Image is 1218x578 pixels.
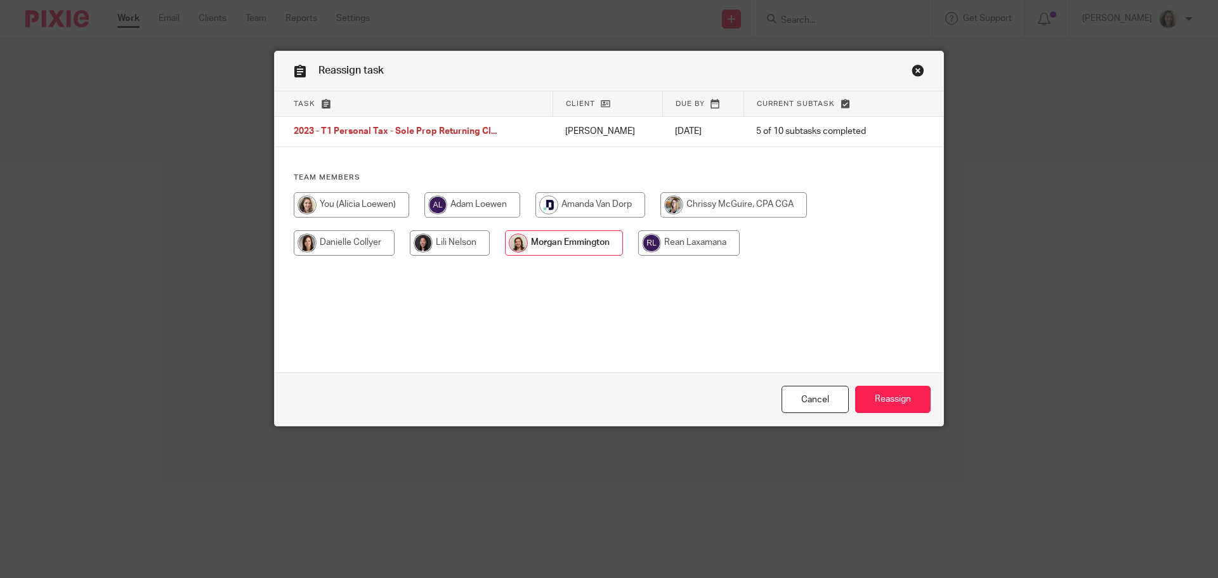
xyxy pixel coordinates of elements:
h4: Team members [294,173,924,183]
input: Reassign [855,386,931,413]
a: Close this dialog window [782,386,849,413]
a: Close this dialog window [912,64,924,81]
td: 5 of 10 subtasks completed [743,117,900,147]
span: Client [566,100,595,107]
p: [PERSON_NAME] [565,125,650,138]
span: Current subtask [757,100,835,107]
span: Due by [676,100,705,107]
span: 2023 - T1 Personal Tax - Sole Prop Returning Cl... [294,128,497,136]
p: [DATE] [675,125,731,138]
span: Task [294,100,315,107]
span: Reassign task [318,65,384,76]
